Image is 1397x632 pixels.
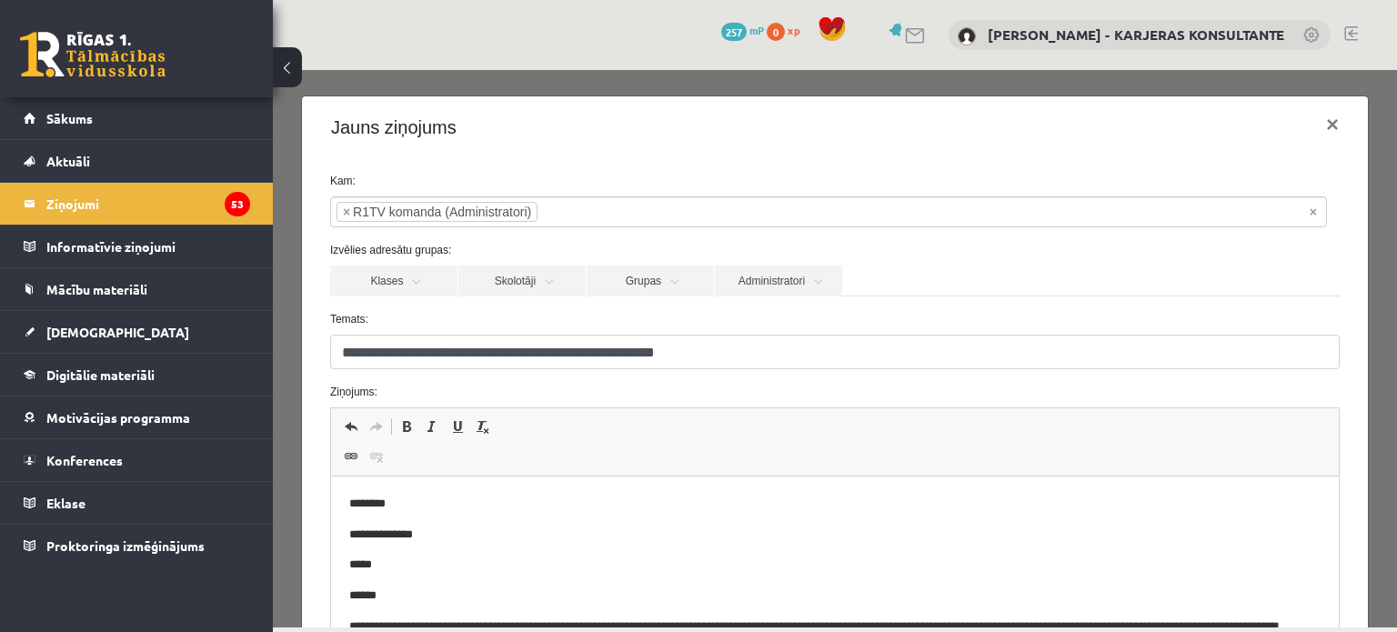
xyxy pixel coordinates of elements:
span: Proktoringa izmēģinājums [46,537,205,554]
a: Konferences [24,439,250,481]
span: 257 [721,23,747,41]
a: [PERSON_NAME] - KARJERAS KONSULTANTE [988,25,1284,44]
span: Eklase [46,495,85,511]
a: Aktuāli [24,140,250,182]
a: Informatīvie ziņojumi [24,226,250,267]
a: Digitālie materiāli [24,354,250,396]
span: xp [788,23,799,37]
iframe: Bagātinātā teksta redaktors, wiswyg-editor-47024835016700-1757590087-945 [58,406,1066,588]
label: Temats: [44,241,1080,257]
a: Treknraksts (vadīšanas taustiņš+B) [121,345,146,368]
a: Ziņojumi53 [24,183,250,225]
label: Izvēlies adresātu grupas: [44,172,1080,188]
span: Motivācijas programma [46,409,190,426]
li: R1TV komanda (Administratori) [64,132,265,152]
a: Administratori [442,196,569,226]
a: Sākums [24,97,250,139]
a: Eklase [24,482,250,524]
body: Bagātinātā teksta redaktors, wiswyg-editor-47024835016700-1757590087-945 [18,18,990,367]
span: Sākums [46,110,93,126]
a: [DEMOGRAPHIC_DATA] [24,311,250,353]
span: [DEMOGRAPHIC_DATA] [46,324,189,340]
span: mP [749,23,764,37]
a: Saite (vadīšanas taustiņš+K) [65,375,91,398]
a: Atsaistīt [91,375,116,398]
legend: Informatīvie ziņojumi [46,226,250,267]
a: Atkārtot (vadīšanas taustiņš+Y) [91,345,116,368]
a: Motivācijas programma [24,396,250,438]
a: Rīgas 1. Tālmācības vidusskola [20,32,166,77]
a: Klases [57,196,185,226]
span: Mācību materiāli [46,281,147,297]
a: 257 mP [721,23,764,37]
img: Karīna Saveļjeva - KARJERAS KONSULTANTE [958,27,976,45]
a: Mācību materiāli [24,268,250,310]
a: Pasvītrojums (vadīšanas taustiņš+U) [172,345,197,368]
span: × [70,133,77,151]
i: 53 [225,192,250,216]
a: Skolotāji [186,196,313,226]
span: Aktuāli [46,153,90,169]
a: 0 xp [767,23,809,37]
span: Noņemt visus vienumus [1037,133,1044,151]
a: Atcelt (vadīšanas taustiņš+Z) [65,345,91,368]
span: Digitālie materiāli [46,366,155,383]
h4: Jauns ziņojums [58,44,184,71]
button: × [1039,29,1080,80]
span: Konferences [46,452,123,468]
label: Kam: [44,103,1080,119]
span: 0 [767,23,785,41]
a: Slīpraksts (vadīšanas taustiņš+I) [146,345,172,368]
a: Grupas [314,196,441,226]
a: Proktoringa izmēģinājums [24,525,250,567]
legend: Ziņojumi [46,183,250,225]
a: Noņemt stilus [197,345,223,368]
label: Ziņojums: [44,314,1080,330]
